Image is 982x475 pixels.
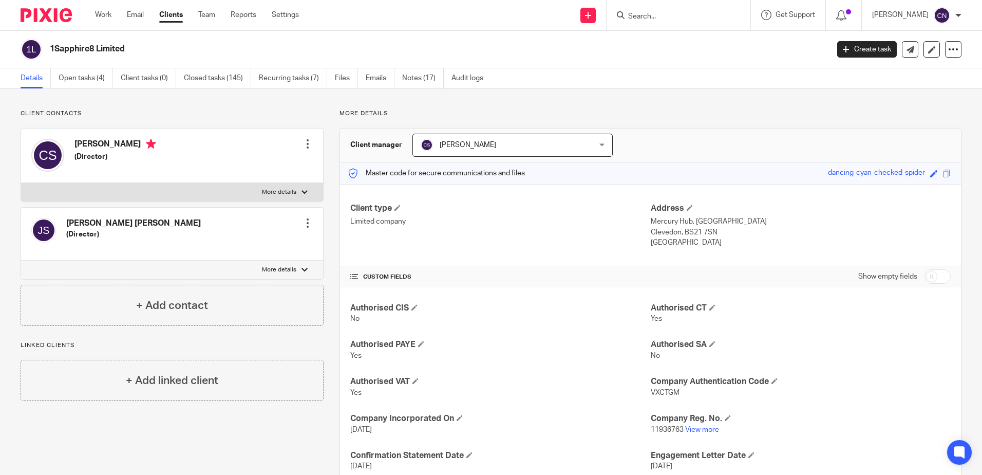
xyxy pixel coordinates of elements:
span: 11936763 [651,426,684,433]
h5: (Director) [74,152,156,162]
h3: Client manager [350,140,402,150]
a: Team [198,10,215,20]
span: Get Support [776,11,815,19]
img: svg%3E [421,139,433,151]
p: More details [262,188,296,196]
p: [PERSON_NAME] [872,10,929,20]
h4: Company Incorporated On [350,413,650,424]
a: Files [335,68,358,88]
a: Clients [159,10,183,20]
a: Details [21,68,51,88]
h4: Company Authentication Code [651,376,951,387]
span: [DATE] [651,463,672,470]
p: More details [262,266,296,274]
a: Work [95,10,111,20]
img: svg%3E [31,218,56,243]
i: Primary [146,139,156,149]
h4: Address [651,203,951,214]
p: Linked clients [21,341,324,350]
span: No [350,315,360,322]
img: Pixie [21,8,72,22]
div: dancing-cyan-checked-spider [828,168,925,179]
h4: [PERSON_NAME] [74,139,156,152]
a: Open tasks (4) [59,68,113,88]
p: Limited company [350,216,650,227]
a: View more [685,426,719,433]
img: svg%3E [21,39,42,60]
a: Emails [366,68,394,88]
a: Create task [837,41,897,58]
span: Yes [651,315,662,322]
h4: CUSTOM FIELDS [350,273,650,281]
img: svg%3E [31,139,64,172]
span: VXCTGM [651,389,679,396]
p: [GEOGRAPHIC_DATA] [651,238,951,248]
p: Client contacts [21,109,324,118]
h4: [PERSON_NAME] [PERSON_NAME] [66,218,201,229]
span: [DATE] [350,463,372,470]
a: Closed tasks (145) [184,68,251,88]
h4: Authorised CT [651,303,951,314]
h4: Authorised PAYE [350,339,650,350]
h4: + Add contact [136,298,208,314]
p: More details [339,109,961,118]
a: Recurring tasks (7) [259,68,327,88]
span: [PERSON_NAME] [440,141,496,149]
h5: (Director) [66,229,201,240]
a: Settings [272,10,299,20]
h4: Authorised SA [651,339,951,350]
h2: 1Sapphire8 Limited [50,44,667,54]
span: [DATE] [350,426,372,433]
h4: + Add linked client [126,373,218,389]
span: Yes [350,389,362,396]
p: Mercury Hub, [GEOGRAPHIC_DATA] [651,216,951,227]
label: Show empty fields [858,271,917,282]
span: Yes [350,352,362,359]
input: Search [627,12,720,22]
a: Audit logs [451,68,491,88]
a: Reports [231,10,256,20]
h4: Client type [350,203,650,214]
h4: Engagement Letter Date [651,450,951,461]
p: Clevedon, BS21 7SN [651,227,951,238]
p: Master code for secure communications and files [348,168,525,178]
a: Email [127,10,144,20]
span: No [651,352,660,359]
img: svg%3E [934,7,950,24]
h4: Company Reg. No. [651,413,951,424]
a: Notes (17) [402,68,444,88]
a: Client tasks (0) [121,68,176,88]
h4: Confirmation Statement Date [350,450,650,461]
h4: Authorised CIS [350,303,650,314]
h4: Authorised VAT [350,376,650,387]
